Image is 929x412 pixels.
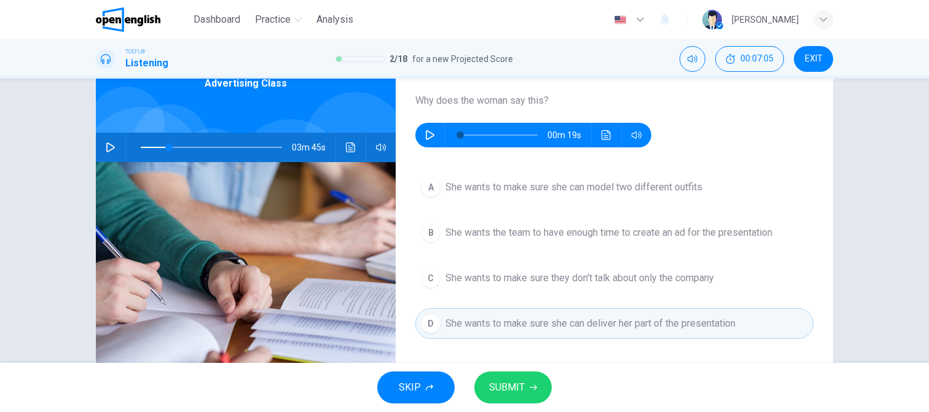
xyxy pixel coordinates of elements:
[613,15,628,25] img: en
[390,52,407,66] span: 2 / 18
[805,54,823,64] span: EXIT
[445,225,772,240] span: She wants the team to have enough time to create an ad for the presentation
[740,54,774,64] span: 00:07:05
[399,379,421,396] span: SKIP
[421,223,441,243] div: B
[445,180,702,195] span: She wants to make sure she can model two different outfits
[205,76,287,91] span: Advertising Class
[421,268,441,288] div: C
[415,308,813,339] button: DShe wants to make sure she can deliver her part of the presentation
[194,12,240,27] span: Dashboard
[250,9,307,31] button: Practice
[341,133,361,162] button: Click to see the audio transcription
[415,172,813,203] button: AShe wants to make sure she can model two different outfits
[415,93,813,108] span: Why does the woman say this?
[415,263,813,293] button: CShe wants to make sure they don't talk about only the company
[715,46,784,72] div: Hide
[292,133,335,162] span: 03m 45s
[489,379,525,396] span: SUBMIT
[597,123,616,147] button: Click to see the audio transcription
[415,217,813,248] button: BShe wants the team to have enough time to create an ad for the presentation
[96,7,189,32] a: OpenEnglish logo
[316,12,353,27] span: Analysis
[412,52,513,66] span: for a new Projected Score
[377,371,455,403] button: SKIP
[715,46,784,72] button: 00:07:05
[312,9,358,31] button: Analysis
[445,316,735,331] span: She wants to make sure she can deliver her part of the presentation
[125,47,145,56] span: TOEFL®
[96,7,160,32] img: OpenEnglish logo
[421,314,441,333] div: D
[255,12,291,27] span: Practice
[680,46,705,72] div: Mute
[125,56,168,71] h1: Listening
[189,9,245,31] button: Dashboard
[794,46,833,72] button: EXIT
[474,371,552,403] button: SUBMIT
[547,123,591,147] span: 00m 19s
[732,12,799,27] div: [PERSON_NAME]
[702,10,722,29] img: Profile picture
[421,177,441,197] div: A
[445,271,714,286] span: She wants to make sure they don't talk about only the company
